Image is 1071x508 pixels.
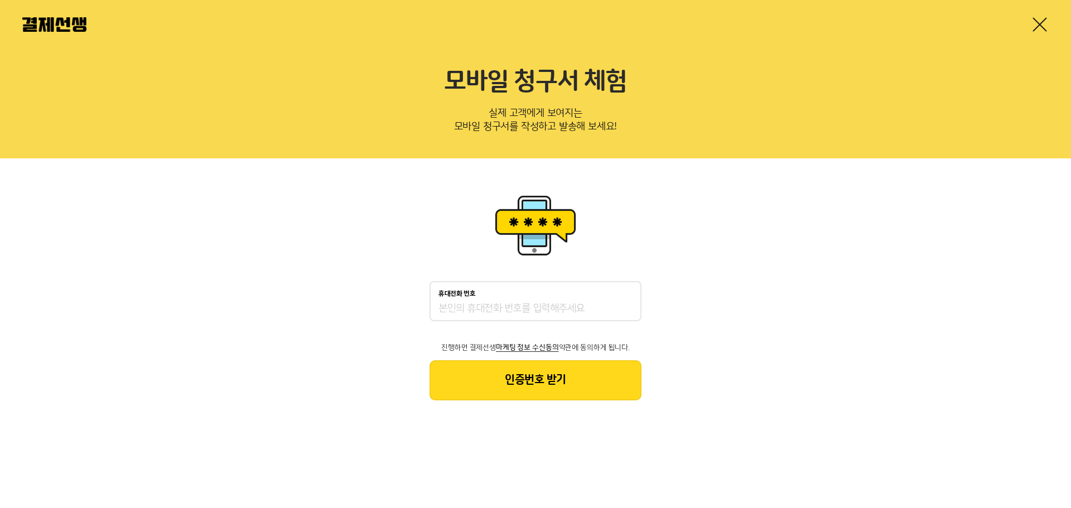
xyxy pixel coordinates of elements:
[438,302,633,316] input: 휴대전화 번호
[491,192,580,259] img: 휴대폰인증 이미지
[430,343,641,351] p: 진행하면 결제선생 약관에 동의하게 됩니다.
[438,290,476,298] p: 휴대전화 번호
[22,104,1049,141] p: 실제 고객에게 보여지는 모바일 청구서를 작성하고 발송해 보세요!
[496,343,558,351] span: 마케팅 정보 수신동의
[22,17,86,32] img: 결제선생
[430,360,641,400] button: 인증번호 받기
[22,67,1049,97] h2: 모바일 청구서 체험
